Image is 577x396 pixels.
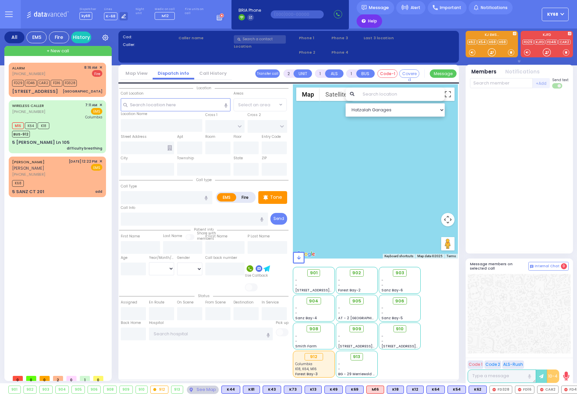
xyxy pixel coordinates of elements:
[12,65,25,71] a: ALARM
[467,40,477,45] a: K62
[366,386,384,394] div: M16
[356,69,375,78] button: BUS
[149,255,174,261] div: Year/Month/Week/Day
[470,78,533,88] input: Search member
[85,115,102,120] span: Columbia
[193,86,215,91] span: Location
[27,32,47,43] div: EMS
[38,122,49,129] span: K18
[12,139,70,146] div: 5 [PERSON_NAME] Ln 105
[12,165,44,171] span: [PERSON_NAME]
[558,40,571,45] a: CAR2
[40,376,50,381] span: 0
[324,386,343,394] div: K49
[441,237,455,250] button: Drag Pegman onto the map to open Street View
[407,386,424,394] div: BLS
[80,7,96,11] label: Dispatcher
[197,236,214,241] span: members
[104,386,116,393] div: 908
[123,42,176,48] label: Caller:
[95,189,102,194] div: add
[245,273,268,278] label: Use Callback
[426,386,445,394] div: BLS
[561,263,567,269] span: 0
[85,103,97,108] span: 7:11 AM
[171,386,183,393] div: 913
[121,320,141,326] label: Back Home
[270,194,282,201] p: Tone
[441,88,455,101] button: Toggle fullscreen view
[381,344,445,349] span: [STREET_ADDRESS][PERSON_NAME]
[40,386,52,393] div: 903
[502,360,524,369] button: ALS-Rush
[205,134,215,139] label: Room
[12,131,30,137] span: BUS-912
[12,172,45,177] span: [PHONE_NUMBER]
[271,10,324,18] input: (000)000-00000
[331,35,362,41] span: Phone 3
[80,376,90,381] span: 1
[25,122,37,129] span: K64
[191,227,217,232] span: Patient info
[320,88,353,101] button: Show satellite imagery
[542,8,569,21] button: ky68
[426,386,445,394] div: K64
[352,298,361,304] span: 905
[27,10,71,18] img: Logo
[309,326,318,332] span: 908
[522,40,534,45] a: FD29
[515,386,534,394] div: FD16
[295,278,297,283] span: -
[270,213,287,225] button: Send
[121,234,140,239] label: First Name
[93,376,103,381] span: 0
[381,278,383,283] span: -
[12,103,44,108] a: WIRELESS CALLER
[481,5,508,11] span: Notifications
[238,102,270,108] span: Select an area
[248,112,261,118] label: Cross 2
[295,305,297,310] span: -
[276,320,288,326] label: Pick up
[123,34,176,40] label: Cad:
[99,159,102,164] span: ✕
[12,180,24,187] span: K68
[448,386,466,394] div: K54
[411,5,420,11] span: Alert
[338,288,361,293] span: Forest Bay-2
[346,386,364,394] div: K69
[540,388,543,391] img: red-radio-icon.svg
[66,376,76,381] span: 0
[205,112,217,118] label: Cross 1
[381,334,383,339] span: -
[197,231,216,236] small: Share with
[233,91,244,96] label: Areas
[477,40,487,45] a: K54
[99,102,102,108] span: ✕
[99,65,102,70] span: ✕
[325,69,344,78] button: ALS
[25,80,37,87] span: FD46
[121,98,231,111] input: Search location here
[234,44,297,49] label: Location
[505,68,540,76] button: Notifications
[121,255,127,261] label: Age
[149,320,164,326] label: Hospital
[546,40,558,45] a: FD46
[492,388,496,391] img: red-radio-icon.svg
[537,386,559,394] div: CAR2
[530,265,533,268] img: comment-alt.png
[53,376,63,381] span: 2
[366,386,384,394] div: ALS
[309,298,318,304] span: 904
[233,134,242,139] label: Floor
[296,88,320,101] button: Show street map
[346,386,364,394] div: BLS
[104,7,128,11] label: Lines
[149,300,164,305] label: En Route
[12,71,45,76] span: [PHONE_NUMBER]
[338,334,340,339] span: -
[358,88,445,101] input: Search location
[381,339,383,344] span: -
[498,40,507,45] a: K68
